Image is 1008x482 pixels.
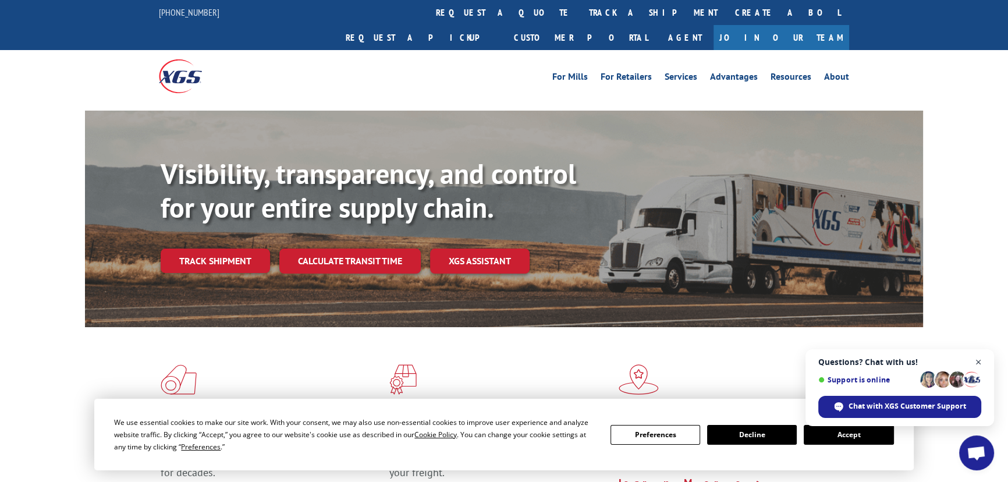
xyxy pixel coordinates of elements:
div: Open chat [959,435,994,470]
span: Close chat [971,355,986,370]
a: Services [665,72,697,85]
button: Accept [804,425,893,445]
a: XGS ASSISTANT [430,249,530,274]
a: Calculate transit time [279,249,421,274]
span: Preferences [181,442,221,452]
a: For Mills [552,72,588,85]
a: [PHONE_NUMBER] [159,6,219,18]
div: Cookie Consent Prompt [94,399,914,470]
a: Resources [771,72,811,85]
img: xgs-icon-total-supply-chain-intelligence-red [161,364,197,395]
img: xgs-icon-flagship-distribution-model-red [619,364,659,395]
b: Visibility, transparency, and control for your entire supply chain. [161,155,576,225]
a: Join Our Team [714,25,849,50]
button: Preferences [611,425,700,445]
a: Agent [656,25,714,50]
a: About [824,72,849,85]
img: xgs-icon-focused-on-flooring-red [389,364,417,395]
span: Support is online [818,375,916,384]
div: We use essential cookies to make our site work. With your consent, we may also use non-essential ... [114,416,596,453]
a: Customer Portal [505,25,656,50]
a: For Retailers [601,72,652,85]
button: Decline [707,425,797,445]
a: Track shipment [161,249,270,273]
a: Request a pickup [337,25,505,50]
div: Chat with XGS Customer Support [818,396,981,418]
span: Questions? Chat with us! [818,357,981,367]
span: As an industry carrier of choice, XGS has brought innovation and dedication to flooring logistics... [161,438,380,479]
a: Advantages [710,72,758,85]
span: Cookie Policy [414,430,457,440]
span: Chat with XGS Customer Support [849,401,966,412]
